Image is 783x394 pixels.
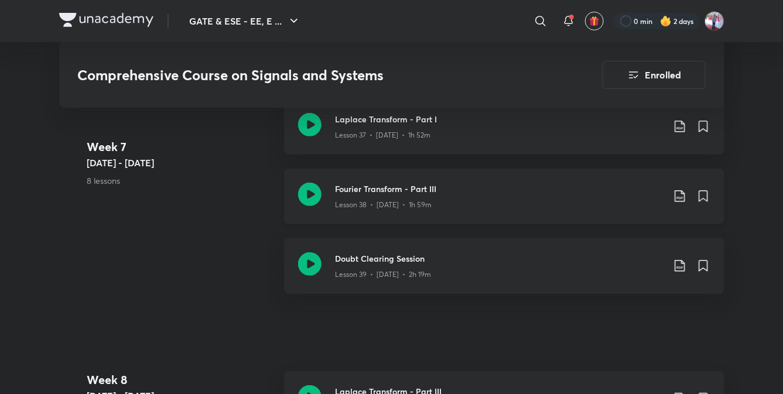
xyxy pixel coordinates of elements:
[284,169,724,238] a: Fourier Transform - Part IIILesson 38 • [DATE] • 1h 59m
[87,174,275,186] p: 8 lessons
[78,67,536,84] h3: Comprehensive Course on Signals and Systems
[336,183,664,195] h3: Fourier Transform - Part III
[336,269,432,280] p: Lesson 39 • [DATE] • 2h 19m
[59,13,153,30] a: Company Logo
[87,371,275,389] h4: Week 8
[336,252,664,265] h3: Doubt Clearing Session
[336,130,431,141] p: Lesson 37 • [DATE] • 1h 52m
[284,99,724,169] a: Laplace Transform - Part ILesson 37 • [DATE] • 1h 52m
[336,200,432,210] p: Lesson 38 • [DATE] • 1h 59m
[585,12,604,30] button: avatar
[87,155,275,169] h5: [DATE] - [DATE]
[183,9,308,33] button: GATE & ESE - EE, E ...
[603,61,706,89] button: Enrolled
[660,15,672,27] img: streak
[284,238,724,308] a: Doubt Clearing SessionLesson 39 • [DATE] • 2h 19m
[59,13,153,27] img: Company Logo
[336,113,664,125] h3: Laplace Transform - Part I
[705,11,724,31] img: Pradeep Kumar
[87,138,275,155] h4: Week 7
[589,16,600,26] img: avatar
